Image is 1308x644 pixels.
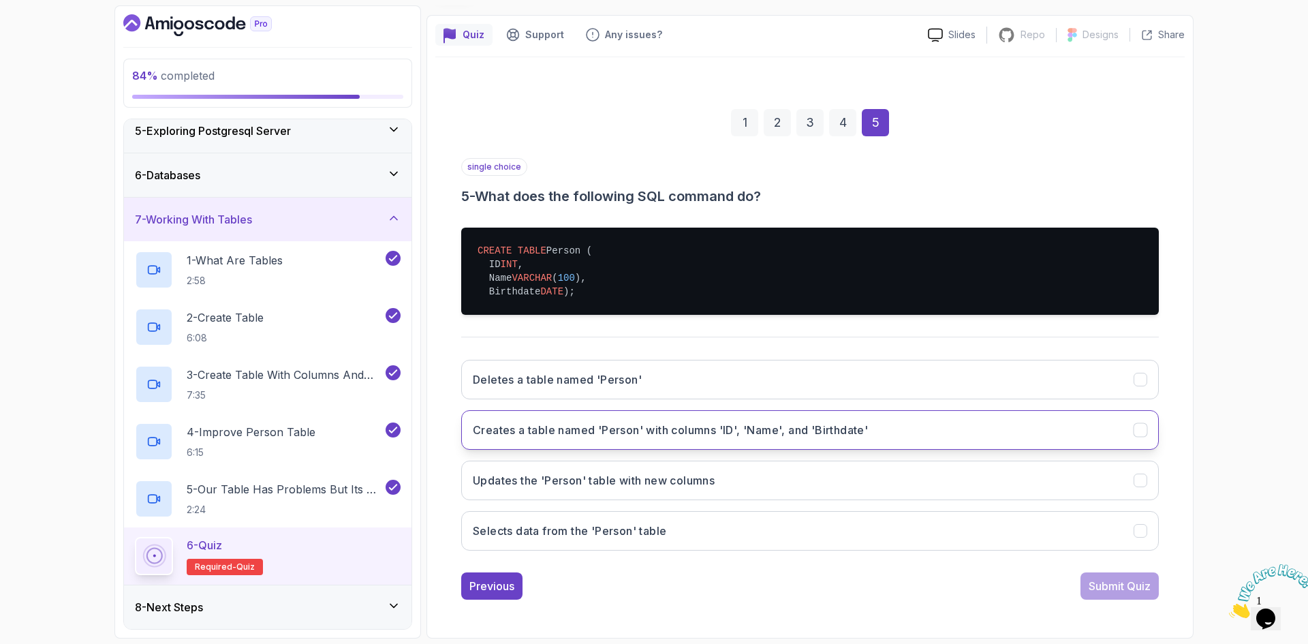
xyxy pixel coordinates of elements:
[187,537,222,553] p: 6 - Quiz
[478,245,512,256] span: CREATE
[124,109,411,153] button: 5-Exploring Postgresql Server
[187,252,283,269] p: 1 - What Are Tables
[540,286,563,297] span: DATE
[578,24,670,46] button: Feedback button
[135,211,252,228] h3: 7 - Working With Tables
[187,309,264,326] p: 2 - Create Table
[1158,28,1185,42] p: Share
[236,562,255,572] span: quiz
[5,5,11,17] span: 1
[764,109,791,136] div: 2
[731,109,758,136] div: 1
[518,245,546,256] span: TABLE
[862,109,889,136] div: 5
[829,109,856,136] div: 4
[5,5,90,59] img: Chat attention grabber
[435,24,493,46] button: quiz button
[461,158,527,176] p: single choice
[558,273,575,283] span: 100
[187,331,264,345] p: 6:08
[135,537,401,575] button: 6-QuizRequired-quiz
[187,424,315,440] p: 4 - Improve Person Table
[124,585,411,629] button: 8-Next Steps
[463,28,484,42] p: Quiz
[473,371,642,388] h3: Deletes a table named 'Person'
[461,572,523,600] button: Previous
[605,28,662,42] p: Any issues?
[135,423,401,461] button: 4-Improve Person Table6:15
[135,599,203,615] h3: 8 - Next Steps
[796,109,824,136] div: 3
[461,511,1159,551] button: Selects data from the 'Person' table
[461,360,1159,399] button: Deletes a table named 'Person'
[498,24,572,46] button: Support button
[132,69,215,82] span: completed
[132,69,158,82] span: 84 %
[124,153,411,197] button: 6-Databases
[948,28,976,42] p: Slides
[187,481,383,497] p: 5 - Our Table Has Problems But Its Ok For Now
[135,167,200,183] h3: 6 - Databases
[1021,28,1045,42] p: Repo
[473,422,868,438] h3: Creates a table named 'Person' with columns 'ID', 'Name', and 'Birthdate'
[187,388,383,402] p: 7:35
[461,461,1159,500] button: Updates the 'Person' table with new columns
[135,365,401,403] button: 3-Create Table With Columns And Datatypes7:35
[917,28,986,42] a: Slides
[1130,28,1185,42] button: Share
[512,273,552,283] span: VARCHAR
[187,446,315,459] p: 6:15
[1224,559,1308,624] iframe: chat widget
[123,14,303,36] a: Dashboard
[473,523,666,539] h3: Selects data from the 'Person' table
[187,367,383,383] p: 3 - Create Table With Columns And Datatypes
[461,410,1159,450] button: Creates a table named 'Person' with columns 'ID', 'Name', and 'Birthdate'
[473,472,715,489] h3: Updates the 'Person' table with new columns
[195,562,236,572] span: Required-
[124,198,411,241] button: 7-Working With Tables
[525,28,564,42] p: Support
[461,228,1159,315] pre: Person ( ID , Name ( ), Birthdate );
[501,259,518,270] span: INT
[135,123,291,139] h3: 5 - Exploring Postgresql Server
[1083,28,1119,42] p: Designs
[469,578,514,594] div: Previous
[135,480,401,518] button: 5-Our Table Has Problems But Its Ok For Now2:24
[187,503,383,517] p: 2:24
[187,274,283,288] p: 2:58
[1089,578,1151,594] div: Submit Quiz
[461,187,1159,206] h3: 5 - What does the following SQL command do?
[135,251,401,289] button: 1-What Are Tables2:58
[1080,572,1159,600] button: Submit Quiz
[135,308,401,346] button: 2-Create Table6:08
